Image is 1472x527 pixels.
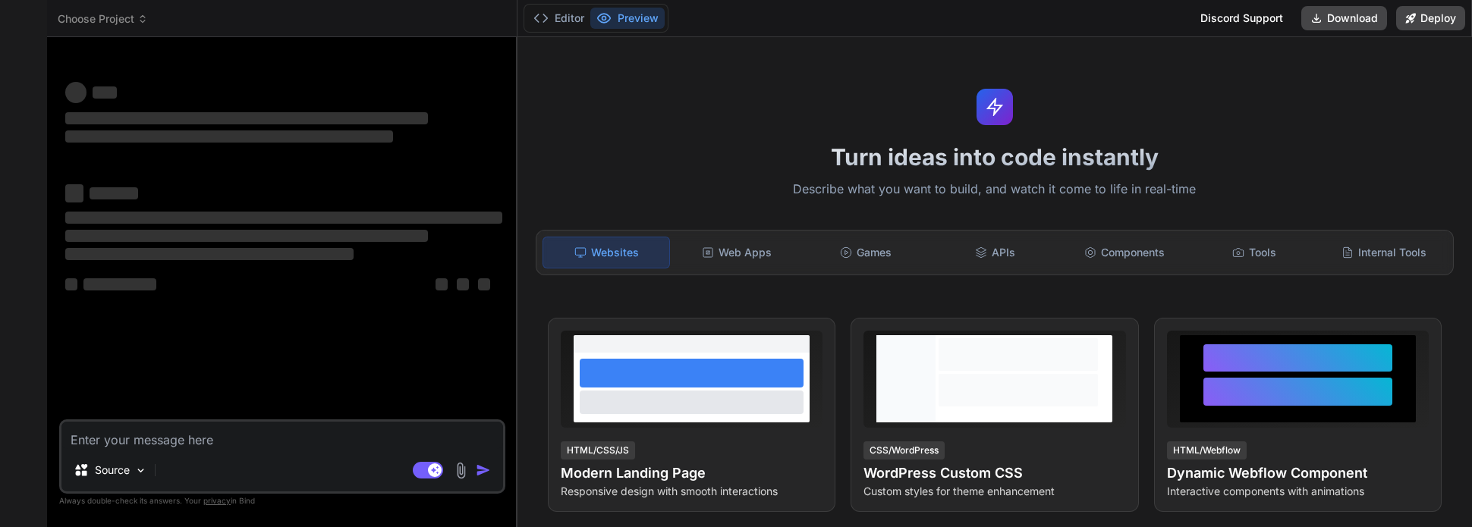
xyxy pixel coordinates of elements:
[65,230,428,242] span: ‌
[478,278,490,290] span: ‌
[65,248,354,260] span: ‌
[1167,484,1429,499] p: Interactive components with animations
[65,212,502,224] span: ‌
[436,278,448,290] span: ‌
[933,237,1059,268] div: APIs
[65,278,77,290] span: ‌
[1396,6,1465,30] button: Deploy
[673,237,800,268] div: Web Apps
[1167,441,1247,460] div: HTML/Webflow
[543,237,671,268] div: Websites
[1191,6,1292,30] div: Discord Support
[561,484,822,499] p: Responsive design with smooth interactions
[58,11,148,27] span: Choose Project
[1320,237,1447,268] div: Internal Tools
[590,8,665,29] button: Preview
[59,494,505,508] p: Always double-check its answers. Your in Bind
[65,130,393,143] span: ‌
[452,462,470,479] img: attachment
[476,463,491,478] img: icon
[203,496,231,505] span: privacy
[561,441,635,460] div: HTML/CSS/JS
[65,112,428,124] span: ‌
[457,278,469,290] span: ‌
[863,441,945,460] div: CSS/WordPress
[134,464,147,477] img: Pick Models
[803,237,929,268] div: Games
[863,484,1125,499] p: Custom styles for theme enhancement
[93,86,117,99] span: ‌
[1062,237,1188,268] div: Components
[527,143,1463,171] h1: Turn ideas into code instantly
[863,463,1125,484] h4: WordPress Custom CSS
[527,8,590,29] button: Editor
[83,278,156,290] span: ‌
[90,187,138,199] span: ‌
[1191,237,1318,268] div: Tools
[1167,463,1429,484] h4: Dynamic Webflow Component
[65,184,83,202] span: ‌
[561,463,822,484] h4: Modern Landing Page
[527,180,1463,199] p: Describe what you want to build, and watch it come to life in real-time
[65,82,86,103] span: ‌
[1301,6,1387,30] button: Download
[95,463,130,478] p: Source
